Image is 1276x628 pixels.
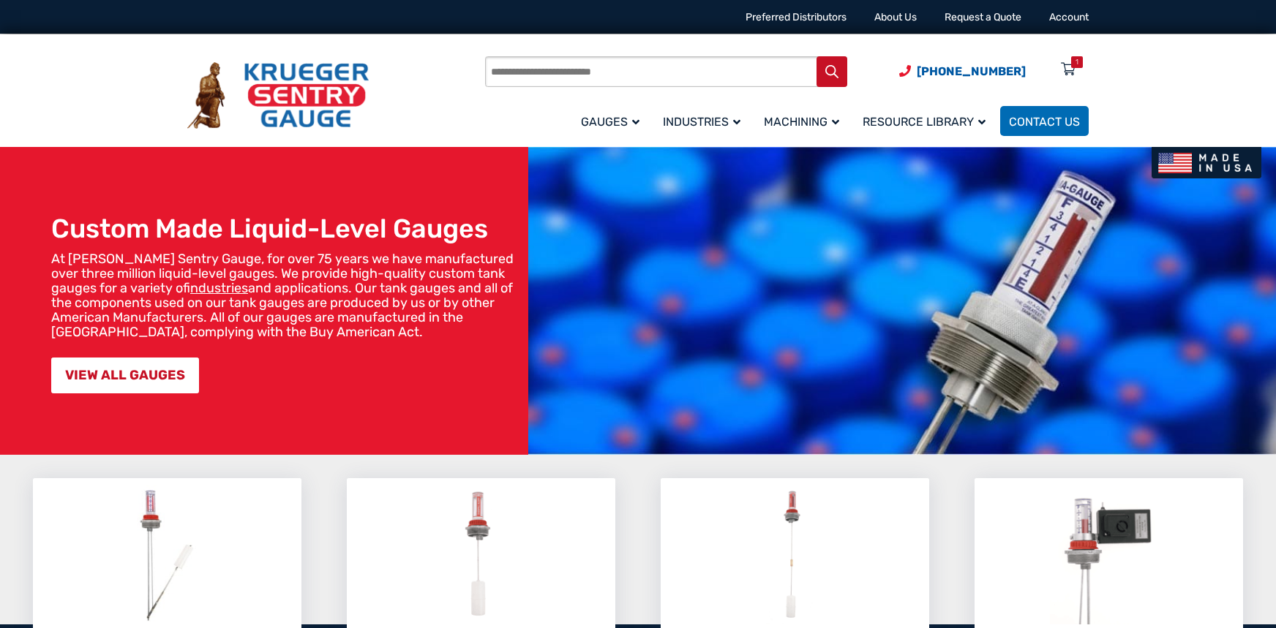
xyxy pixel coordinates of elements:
a: About Us [874,11,917,23]
a: Contact Us [1000,106,1089,136]
a: Gauges [572,104,654,138]
img: Tank Gauge Accessories [1050,485,1168,624]
span: Industries [663,115,740,129]
span: Gauges [581,115,639,129]
a: Request a Quote [945,11,1021,23]
img: bg_hero_bannerksentry [528,147,1276,455]
a: Preferred Distributors [746,11,847,23]
a: Resource Library [854,104,1000,138]
div: 1 [1076,56,1078,68]
a: VIEW ALL GAUGES [51,357,199,393]
img: Overfill Alert Gauges [449,485,514,624]
a: Machining [755,104,854,138]
span: Resource Library [863,115,986,129]
span: Machining [764,115,839,129]
img: Liquid Level Gauges [128,485,206,624]
a: Phone Number (920) 434-8860 [899,62,1026,80]
span: [PHONE_NUMBER] [917,64,1026,78]
h1: Custom Made Liquid-Level Gauges [51,213,521,244]
p: At [PERSON_NAME] Sentry Gauge, for over 75 years we have manufactured over three million liquid-l... [51,251,521,339]
img: Krueger Sentry Gauge [187,62,369,129]
img: Leak Detection Gauges [766,485,824,624]
img: Made In USA [1152,147,1261,178]
a: industries [190,280,248,296]
a: Account [1049,11,1089,23]
a: Industries [654,104,755,138]
span: Contact Us [1009,115,1080,129]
